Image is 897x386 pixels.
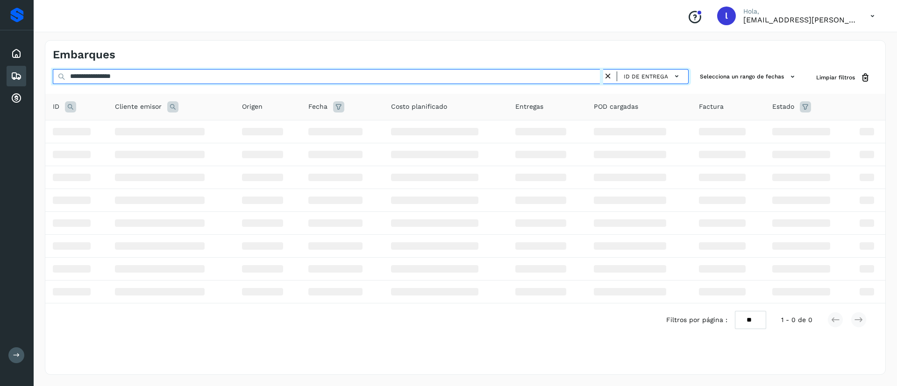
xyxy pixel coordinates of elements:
span: Costo planificado [391,102,447,112]
div: Embarques [7,66,26,86]
button: Limpiar filtros [809,69,878,86]
span: 1 - 0 de 0 [781,315,812,325]
div: Cuentas por cobrar [7,88,26,109]
p: lauraamalia.castillo@xpertal.com [743,15,855,24]
span: Filtros por página : [666,315,727,325]
span: ID [53,102,59,112]
span: ID de entrega [624,72,668,81]
p: Hola, [743,7,855,15]
span: Factura [699,102,724,112]
span: Limpiar filtros [816,73,855,82]
button: Selecciona un rango de fechas [696,69,801,84]
span: POD cargadas [594,102,638,112]
button: ID de entrega [621,70,684,83]
span: Origen [242,102,263,112]
span: Cliente emisor [115,102,162,112]
span: Entregas [515,102,543,112]
span: Fecha [308,102,327,112]
h4: Embarques [53,48,115,62]
span: Estado [772,102,794,112]
div: Inicio [7,43,26,64]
